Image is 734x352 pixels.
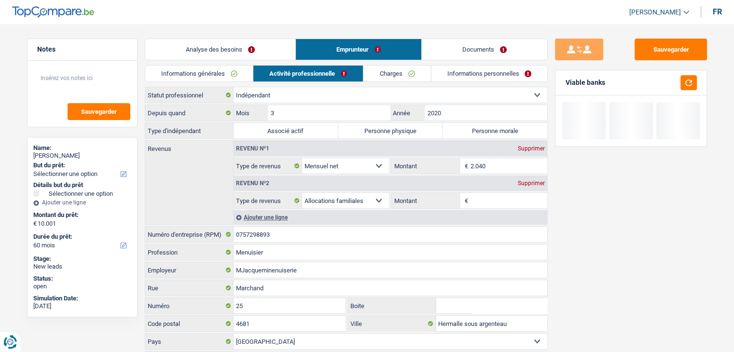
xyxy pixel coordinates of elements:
label: Personne morale [443,123,547,138]
div: open [33,283,131,290]
div: Simulation Date: [33,295,131,302]
label: Rue [145,280,234,296]
label: Pays [145,334,234,349]
span: Sauvegarder [81,108,117,115]
a: Informations personnelles [431,66,547,81]
label: Boite [348,298,436,313]
label: Personne physique [338,123,443,138]
div: [PERSON_NAME] [33,152,131,160]
label: But du prêt: [33,162,129,169]
label: Type de revenus [234,193,302,208]
div: Supprimer [515,146,547,151]
label: Numéro d'entreprise (RPM) [145,227,234,242]
label: Type d'indépendant [145,123,234,138]
a: Documents [422,39,547,60]
a: Emprunteur [296,39,421,60]
a: Charges [363,66,430,81]
div: Supprimer [515,180,547,186]
div: fr [713,7,722,16]
span: € [460,158,471,174]
span: € [33,220,37,228]
label: Associé actif [234,123,338,138]
label: Code postal [145,316,234,331]
label: Depuis quand [145,105,234,121]
button: Sauvegarder [635,39,707,60]
a: Analyse des besoins [145,39,295,60]
img: TopCompare Logo [12,6,94,18]
div: Viable banks [565,79,605,87]
label: Durée du prêt: [33,233,129,241]
button: Sauvegarder [68,103,130,120]
label: Montant [391,193,460,208]
div: New leads [33,263,131,271]
div: [DATE] [33,302,131,310]
a: Activité professionnelle [253,66,363,81]
div: Revenu nº1 [234,146,272,151]
input: AAAA [425,105,547,121]
label: Employeur [145,262,234,278]
div: Revenu nº2 [234,180,272,186]
div: Détails but du prêt [33,181,131,189]
label: Revenus [145,141,233,152]
label: Profession [145,244,234,260]
div: Ajouter une ligne [234,210,547,224]
label: Type de revenus [234,158,302,174]
h5: Notes [37,45,127,54]
label: Montant du prêt: [33,211,129,219]
label: Numéro [145,298,234,313]
div: Status: [33,275,131,283]
label: Mois [234,105,268,121]
div: Stage: [33,255,131,263]
div: Name: [33,144,131,152]
a: [PERSON_NAME] [622,4,689,20]
label: Montant [391,158,460,174]
input: MM [268,105,390,121]
label: Année [390,105,425,121]
span: € [460,193,471,208]
a: Informations générales [145,66,253,81]
div: Ajouter une ligne [33,199,131,206]
span: [PERSON_NAME] [629,8,681,16]
label: Statut professionnel [145,87,234,103]
label: Ville [348,316,436,331]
